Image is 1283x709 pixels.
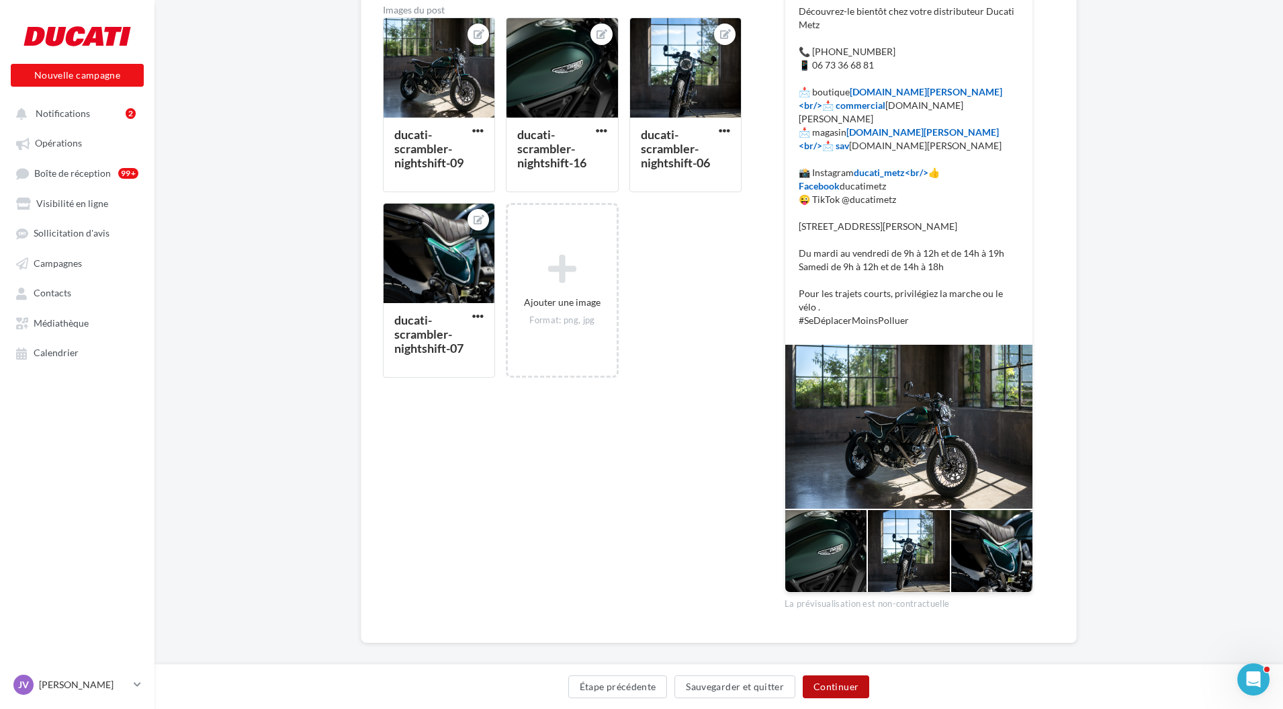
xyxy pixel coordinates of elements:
[8,220,146,245] a: Sollicitation d'avis
[8,280,146,304] a: Contacts
[8,310,146,335] a: Médiathèque
[34,347,79,359] span: Calendrier
[8,101,141,125] button: Notifications 2
[394,127,463,170] div: ducati-scrambler-nightshift-09
[803,675,869,698] button: Continuer
[517,127,586,170] div: ducati-scrambler-nightshift-16
[8,161,146,185] a: Boîte de réception99+
[641,127,710,170] div: ducati-scrambler-nightshift-06
[36,108,90,119] span: Notifications
[36,198,108,209] span: Visibilité en ligne
[8,191,146,215] a: Visibilité en ligne
[34,228,109,239] span: Sollicitation d'avis
[799,86,1002,111] span: [DOMAIN_NAME][PERSON_NAME]<br/>📩 commercial
[568,675,668,698] button: Étape précédente
[1237,663,1270,696] iframe: Intercom live chat
[8,251,146,275] a: Campagnes
[34,317,89,329] span: Médiathèque
[11,672,144,698] a: JV [PERSON_NAME]
[118,168,138,179] div: 99+
[394,312,463,356] div: ducati-scrambler-nightshift-07
[383,5,742,15] div: Images du post
[35,138,82,149] span: Opérations
[11,64,144,87] button: Nouvelle campagne
[34,257,82,269] span: Campagnes
[39,678,128,692] p: [PERSON_NAME]
[785,593,1033,610] div: La prévisualisation est non-contractuelle
[34,288,71,299] span: Contacts
[8,130,146,155] a: Opérations
[8,340,146,364] a: Calendrier
[18,678,29,692] span: JV
[674,675,795,698] button: Sauvegarder et quitter
[799,126,999,151] span: [DOMAIN_NAME][PERSON_NAME]<br/>📩 sav
[34,167,111,179] span: Boîte de réception
[799,167,940,192] span: ducati_metz<br/>👍 Facebook
[126,108,136,119] div: 2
